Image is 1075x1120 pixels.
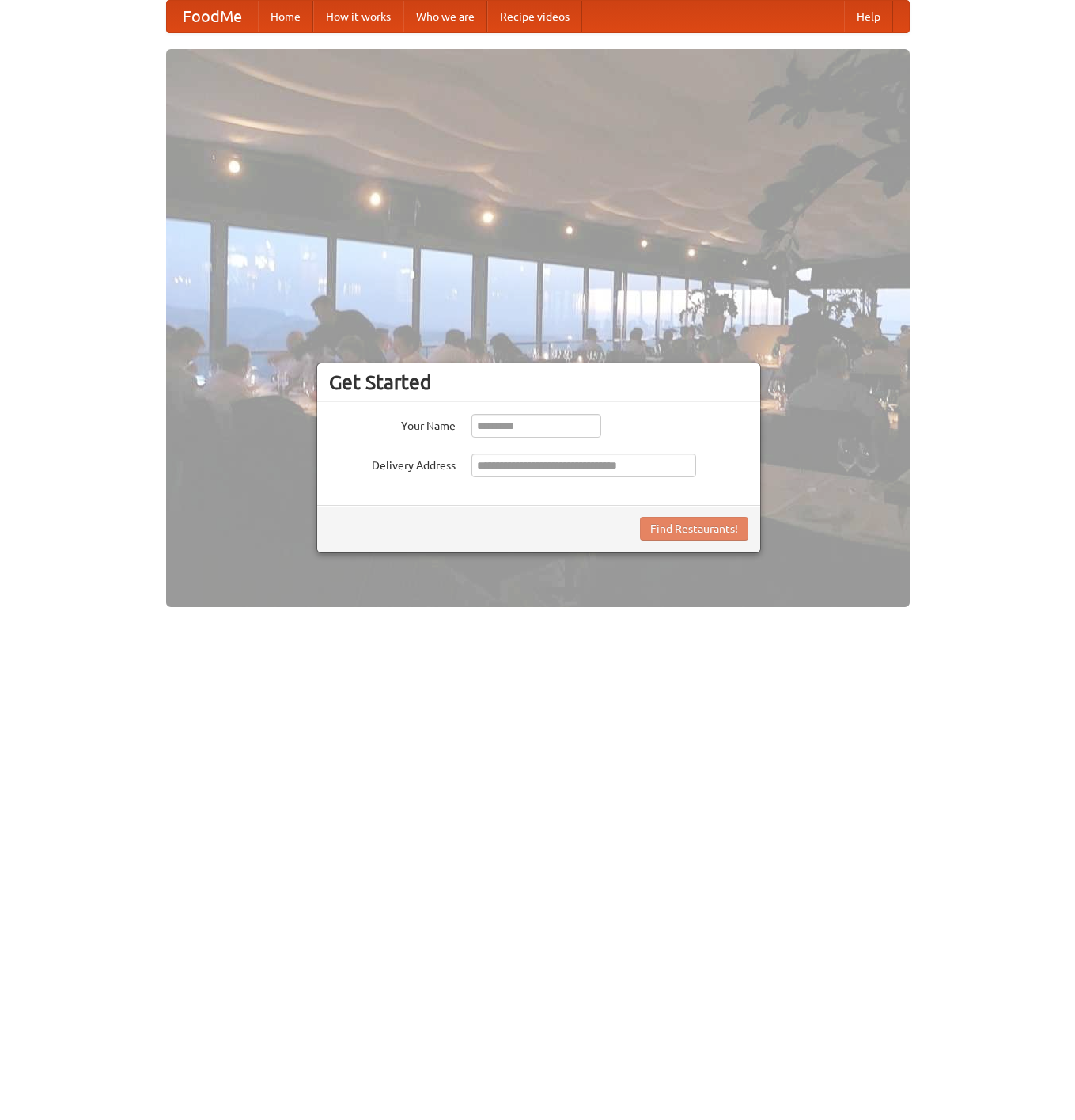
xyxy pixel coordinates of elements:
[329,370,748,394] h3: Get Started
[844,1,893,32] a: Help
[329,454,456,473] label: Delivery Address
[403,1,487,32] a: Who we are
[640,517,748,541] button: Find Restaurants!
[487,1,582,32] a: Recipe videos
[313,1,403,32] a: How it works
[329,414,456,434] label: Your Name
[167,1,258,32] a: FoodMe
[258,1,313,32] a: Home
